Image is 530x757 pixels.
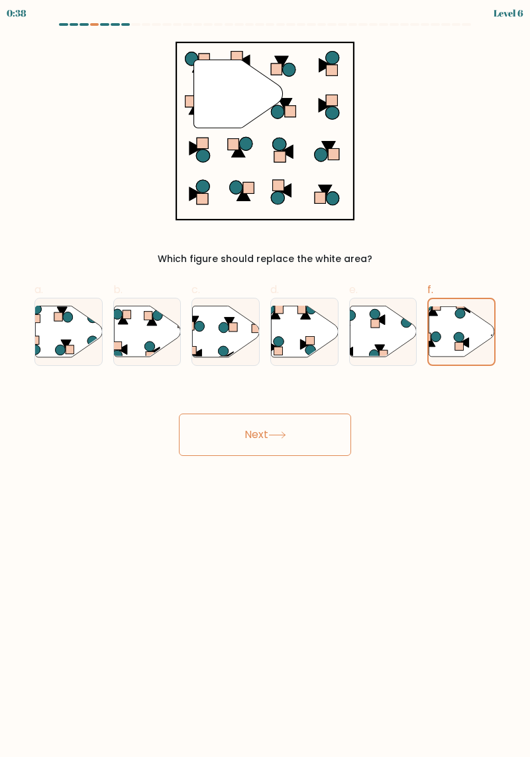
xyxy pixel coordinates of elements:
[191,282,200,297] span: c.
[494,6,523,20] div: Level 6
[194,60,283,128] g: "
[270,282,279,297] span: d.
[34,282,43,297] span: a.
[113,282,123,297] span: b.
[349,282,358,297] span: e.
[42,252,488,266] div: Which figure should replace the white area?
[179,414,351,456] button: Next
[7,6,26,20] div: 0:38
[427,282,433,297] span: f.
